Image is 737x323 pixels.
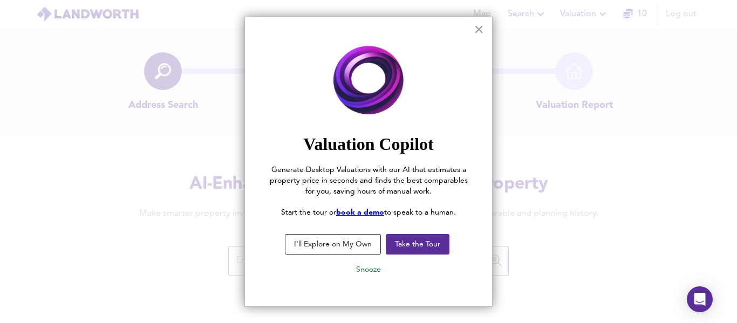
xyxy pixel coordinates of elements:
h2: Valuation Copilot [267,134,470,154]
span: to speak to a human. [384,209,456,216]
button: Snooze [347,260,390,279]
div: Open Intercom Messenger [687,286,713,312]
a: book a demo [336,209,384,216]
button: Close [474,20,484,38]
button: I'll Explore on My Own [285,234,381,255]
button: Take the Tour [386,234,449,255]
span: Start the tour or [281,209,336,216]
p: Generate Desktop Valuations with our AI that estimates a property price in seconds and finds the ... [267,165,470,197]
